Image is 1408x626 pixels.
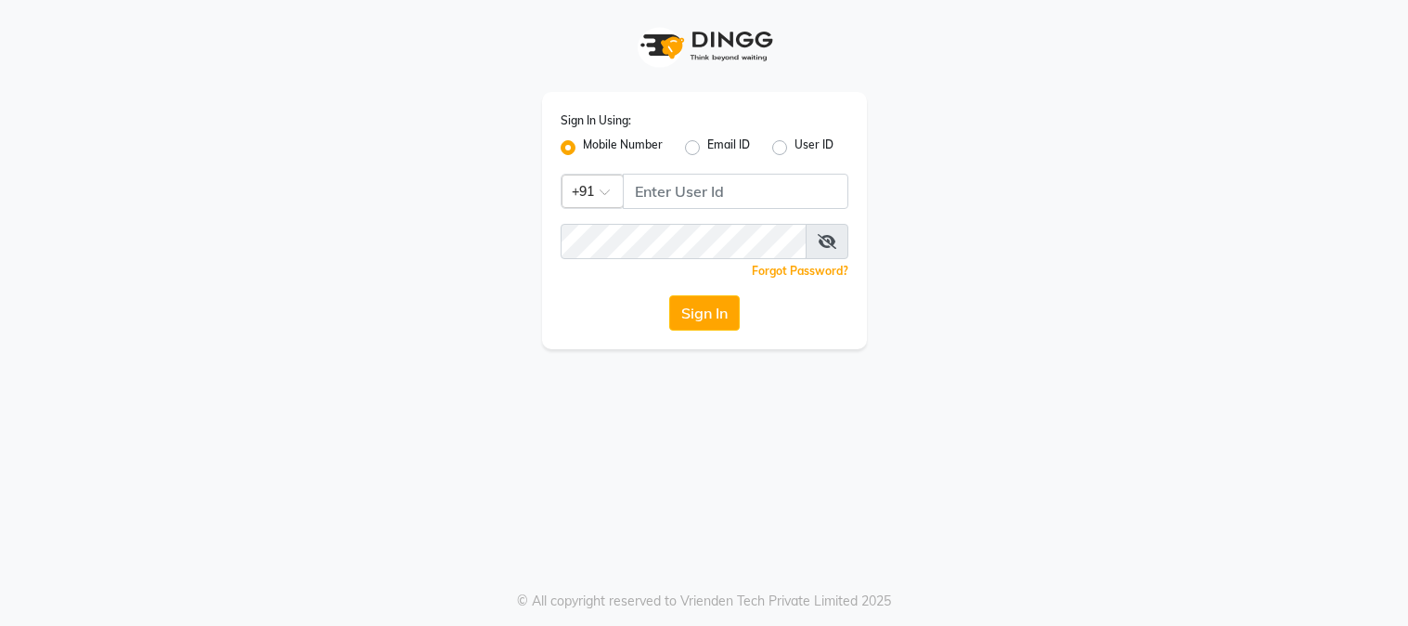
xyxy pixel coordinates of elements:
label: Mobile Number [583,137,663,159]
label: Sign In Using: [561,112,631,129]
a: Forgot Password? [752,264,848,278]
img: logo1.svg [630,19,779,73]
input: Username [561,224,807,259]
label: User ID [794,137,833,159]
button: Sign In [669,295,740,331]
input: Username [623,174,848,209]
label: Email ID [707,137,750,159]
